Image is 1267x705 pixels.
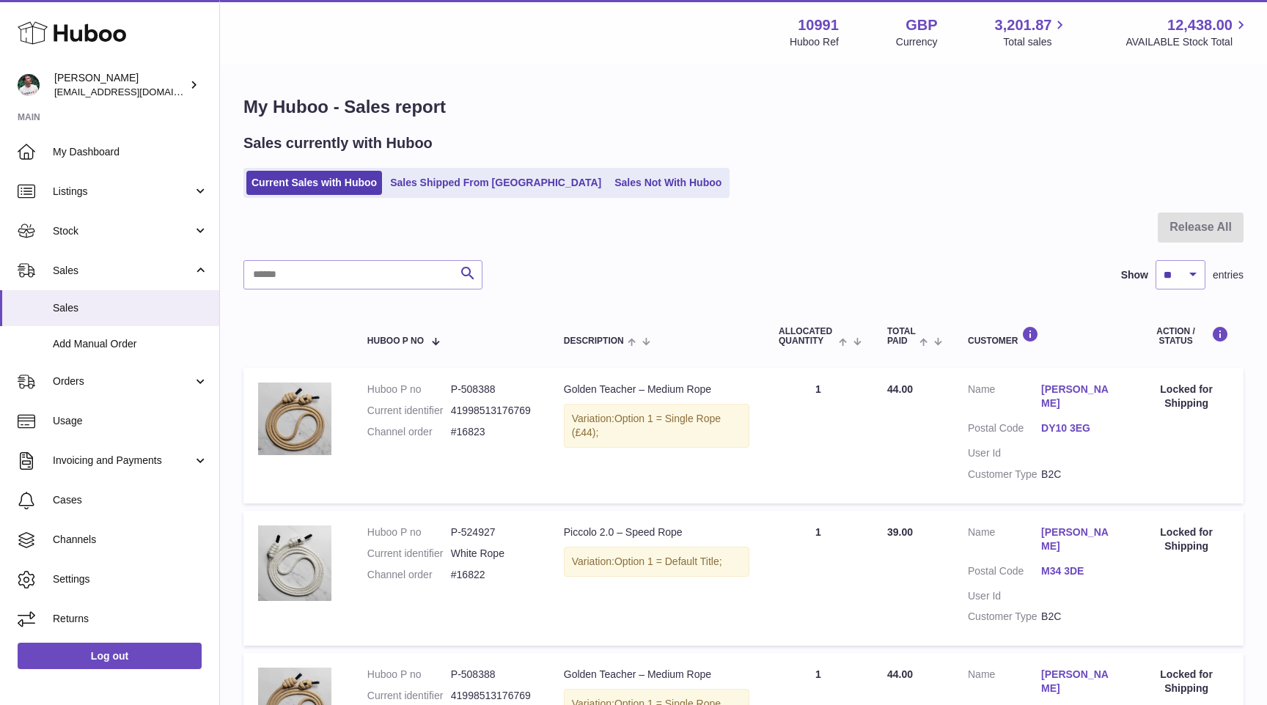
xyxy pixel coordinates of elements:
dt: Customer Type [968,610,1041,624]
a: Sales Not With Huboo [609,171,727,195]
dd: 41998513176769 [451,404,535,418]
dd: #16822 [451,568,535,582]
div: Locked for Shipping [1144,668,1229,695]
div: Huboo Ref [790,35,839,49]
span: Huboo P no [367,336,424,346]
span: Add Manual Order [53,337,208,351]
td: 1 [764,511,873,646]
dd: P-524927 [451,525,535,539]
span: [EMAIL_ADDRESS][DOMAIN_NAME] [54,86,216,97]
dt: Huboo P no [367,383,451,396]
a: 12,438.00 AVAILABLE Stock Total [1125,15,1249,49]
a: Current Sales with Huboo [246,171,382,195]
dt: User Id [968,589,1041,603]
span: 12,438.00 [1167,15,1233,35]
h1: My Huboo - Sales report [243,95,1244,119]
span: Listings [53,185,193,199]
span: My Dashboard [53,145,208,159]
div: Golden Teacher – Medium Rope [564,668,749,682]
div: Locked for Shipping [1144,525,1229,553]
span: ALLOCATED Quantity [779,327,835,346]
span: Settings [53,572,208,586]
label: Show [1121,268,1148,282]
dt: Huboo P no [367,525,451,539]
span: Usage [53,414,208,428]
img: 109911711102352.png [258,383,331,455]
span: AVAILABLE Stock Total [1125,35,1249,49]
dt: Name [968,668,1041,699]
dt: Name [968,525,1041,557]
span: 3,201.87 [995,15,1052,35]
a: [PERSON_NAME] [1041,383,1114,410]
a: M34 3DE [1041,564,1114,578]
span: Option 1 = Default Title; [614,555,722,567]
div: Piccolo 2.0 – Speed Rope [564,525,749,539]
dt: Current identifier [367,547,451,561]
dd: P-508388 [451,383,535,396]
img: 109911711102215.png [258,525,331,601]
div: [PERSON_NAME] [54,71,186,99]
dt: Current identifier [367,689,451,703]
div: Variation: [564,547,749,577]
span: 44.00 [887,668,913,680]
a: [PERSON_NAME] [1041,525,1114,553]
h2: Sales currently with Huboo [243,133,433,153]
dt: User Id [968,446,1041,460]
span: Sales [53,301,208,315]
a: Log out [18,643,202,669]
strong: 10991 [798,15,839,35]
a: 3,201.87 Total sales [995,15,1069,49]
dt: Customer Type [968,468,1041,481]
dt: Channel order [367,425,451,439]
span: Stock [53,224,193,238]
div: Golden Teacher – Medium Rope [564,383,749,396]
span: Orders [53,374,193,388]
dd: White Rope [451,547,535,561]
span: Cases [53,493,208,507]
dd: B2C [1041,610,1114,624]
dt: Huboo P no [367,668,451,682]
dt: Channel order [367,568,451,582]
dd: B2C [1041,468,1114,481]
span: Total sales [1003,35,1068,49]
span: Total paid [887,327,916,346]
dt: Current identifier [367,404,451,418]
span: Sales [53,264,193,278]
dd: 41998513176769 [451,689,535,703]
div: Variation: [564,404,749,448]
dt: Postal Code [968,564,1041,582]
a: DY10 3EG [1041,421,1114,435]
strong: GBP [906,15,937,35]
dt: Name [968,383,1041,414]
span: 39.00 [887,526,913,538]
div: Locked for Shipping [1144,383,1229,410]
td: 1 [764,368,873,503]
dd: P-508388 [451,668,535,682]
a: [PERSON_NAME] [1041,668,1114,695]
div: Action / Status [1144,326,1229,346]
img: timshieff@gmail.com [18,74,40,96]
span: Returns [53,612,208,626]
span: Channels [53,533,208,547]
div: Customer [968,326,1114,346]
span: Invoicing and Payments [53,454,193,468]
dt: Postal Code [968,421,1041,439]
span: Option 1 = Single Rope (£44); [572,413,721,438]
dd: #16823 [451,425,535,439]
span: entries [1213,268,1244,282]
a: Sales Shipped From [GEOGRAPHIC_DATA] [385,171,606,195]
span: 44.00 [887,383,913,395]
span: Description [564,336,624,346]
div: Currency [896,35,938,49]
